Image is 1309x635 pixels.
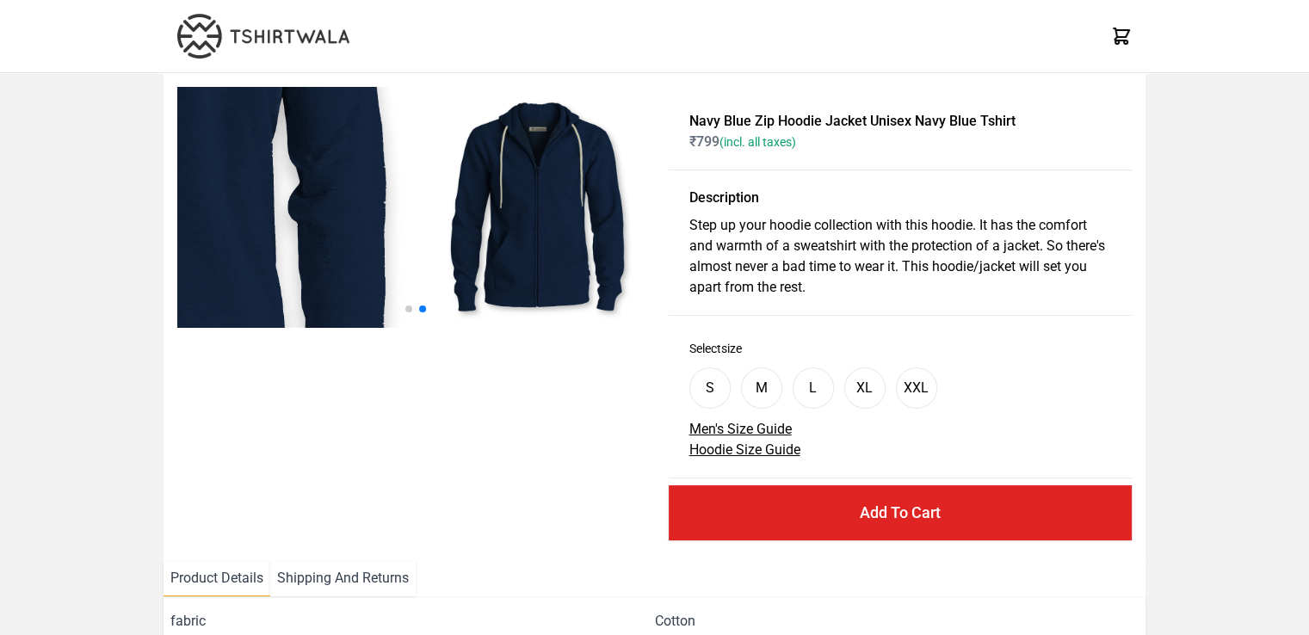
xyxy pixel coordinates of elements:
span: ₹ 799 [689,133,796,150]
img: TW-LOGO-400-104.png [177,14,349,59]
h2: Description [689,188,1111,208]
h3: Select size [689,340,1111,357]
div: Step up your hoodie collection with this hoodie. It has the comfort and warmth of a sweatshirt wi... [689,215,1111,298]
div: M [756,378,768,398]
button: Add To Cart [669,485,1132,540]
button: Hoodie Size Guide [689,440,800,460]
h1: Navy Blue Zip Hoodie Jacket Unisex Navy Blue Tshirt [689,111,1111,132]
button: Men's Size Guide [689,419,792,440]
li: Product Details [164,561,270,596]
div: L [809,378,817,398]
span: fabric [170,611,654,632]
div: XXL [904,378,929,398]
li: Shipping And Returns [270,561,416,596]
div: XL [856,378,873,398]
span: (incl. all taxes) [719,135,796,149]
span: Cotton [655,611,695,632]
img: NavyBlueZipHoodie.jpg [417,87,658,327]
div: S [706,378,714,398]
